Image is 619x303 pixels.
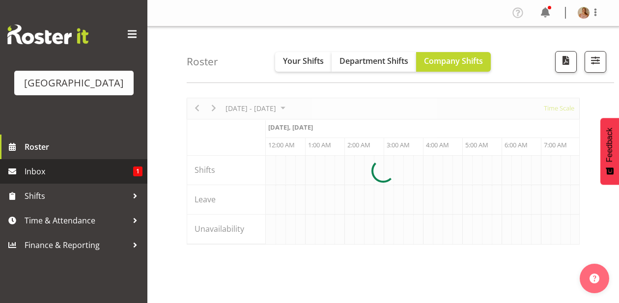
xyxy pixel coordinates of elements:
span: Company Shifts [424,55,483,66]
button: Department Shifts [332,52,416,72]
span: Department Shifts [339,55,408,66]
span: Finance & Reporting [25,238,128,252]
h4: Roster [187,56,218,67]
span: Your Shifts [283,55,324,66]
div: [GEOGRAPHIC_DATA] [24,76,124,90]
button: Filter Shifts [585,51,606,73]
img: help-xxl-2.png [590,274,599,283]
button: Company Shifts [416,52,491,72]
span: Shifts [25,189,128,203]
img: robin-hendriksb495c7a755c18146707cbd5c66f5c346.png [578,7,590,19]
img: Rosterit website logo [7,25,88,44]
span: Time & Attendance [25,213,128,228]
span: Inbox [25,164,133,179]
button: Your Shifts [275,52,332,72]
button: Feedback - Show survey [600,118,619,185]
span: Feedback [605,128,614,162]
span: Roster [25,139,142,154]
span: 1 [133,166,142,176]
button: Download a PDF of the roster according to the set date range. [555,51,577,73]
